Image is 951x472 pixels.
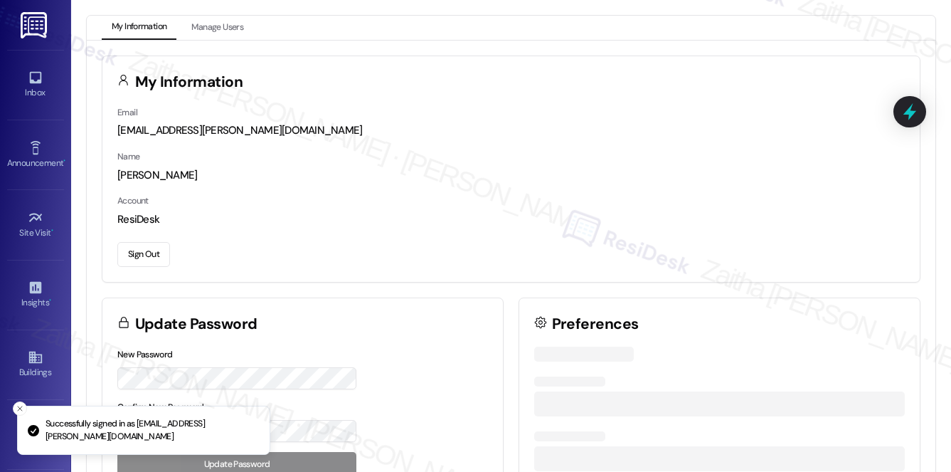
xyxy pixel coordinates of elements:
label: Account [117,195,149,206]
a: Site Visit • [7,206,64,244]
div: ResiDesk [117,212,905,227]
span: • [63,156,65,166]
a: Inbox [7,65,64,104]
a: Insights • [7,276,64,314]
button: Sign Out [117,242,170,267]
button: Manage Users [181,16,253,40]
img: ResiDesk Logo [21,12,50,38]
div: [PERSON_NAME] [117,168,905,183]
button: Close toast [13,402,27,416]
span: • [51,226,53,236]
h3: Update Password [135,317,257,332]
label: Name [117,151,140,162]
button: My Information [102,16,176,40]
label: Email [117,107,137,118]
h3: Preferences [552,317,639,332]
label: New Password [117,349,173,360]
a: Buildings [7,345,64,384]
span: • [49,295,51,305]
div: [EMAIL_ADDRESS][PERSON_NAME][DOMAIN_NAME] [117,123,905,138]
p: Successfully signed in as [EMAIL_ADDRESS][PERSON_NAME][DOMAIN_NAME] [46,418,258,443]
a: Leads [7,416,64,454]
h3: My Information [135,75,243,90]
